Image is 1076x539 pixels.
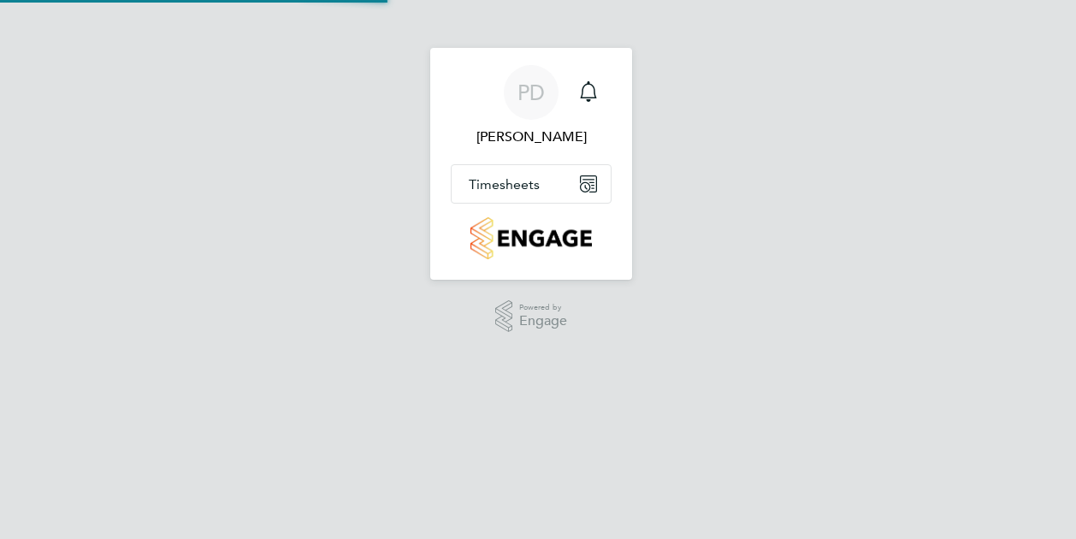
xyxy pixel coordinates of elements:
span: Paul Desborough [451,127,612,147]
span: PD [517,81,545,104]
nav: Main navigation [430,48,632,280]
a: Go to home page [451,217,612,259]
span: Powered by [519,300,567,315]
span: Timesheets [469,176,540,192]
a: PD[PERSON_NAME] [451,65,612,147]
a: Powered byEngage [495,300,568,333]
button: Timesheets [452,165,611,203]
span: Engage [519,314,567,329]
img: countryside-properties-logo-retina.png [470,217,591,259]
